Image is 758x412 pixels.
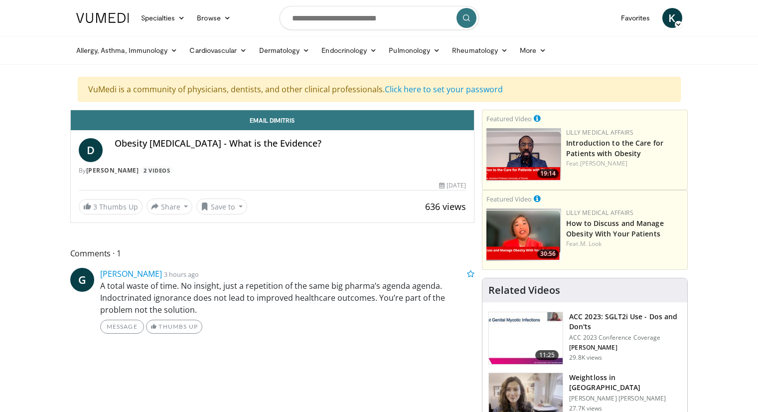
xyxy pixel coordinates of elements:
[569,344,681,352] p: [PERSON_NAME]
[489,312,563,364] img: 9258cdf1-0fbf-450b-845f-99397d12d24a.150x105_q85_crop-smart_upscale.jpg
[486,114,532,123] small: Featured Video
[488,312,681,365] a: 11:25 ACC 2023: SGLT2i Use - Dos and Don'ts ACC 2023 Conference Coverage [PERSON_NAME] 29.8K views
[315,40,383,60] a: Endocrinology
[566,218,664,238] a: How to Discuss and Manage Obesity With Your Patients
[253,40,316,60] a: Dermatology
[79,138,103,162] a: D
[537,169,559,178] span: 19:14
[425,201,466,212] span: 636 views
[146,320,202,334] a: Thumbs Up
[569,354,602,362] p: 29.8K views
[488,284,560,296] h4: Related Videos
[196,199,247,214] button: Save to
[383,40,446,60] a: Pulmonology
[580,159,627,168] a: [PERSON_NAME]
[569,334,681,342] p: ACC 2023 Conference Coverage
[486,195,532,204] small: Featured Video
[70,247,475,260] span: Comments 1
[78,77,681,102] div: VuMedi is a community of physicians, dentists, and other clinical professionals.
[486,208,561,261] a: 30:56
[439,181,466,190] div: [DATE]
[486,208,561,261] img: c98a6a29-1ea0-4bd5-8cf5-4d1e188984a7.png.150x105_q85_crop-smart_upscale.png
[566,159,683,168] div: Feat.
[79,199,143,214] a: 3 Thumbs Up
[569,312,681,332] h3: ACC 2023: SGLT2i Use - Dos and Don'ts
[566,128,633,137] a: Lilly Medical Affairs
[446,40,514,60] a: Rheumatology
[514,40,552,60] a: More
[70,40,184,60] a: Allergy, Asthma, Immunology
[147,199,193,214] button: Share
[569,373,681,393] h3: Weightloss in [GEOGRAPHIC_DATA]
[580,239,602,248] a: M. Look
[115,138,466,149] h4: Obesity [MEDICAL_DATA] - What is the Evidence?
[100,280,475,316] p: A total waste of time. No insight, just a repetition of the same big pharma’s agenda agenda. Indo...
[100,320,144,334] a: Message
[535,350,559,360] span: 11:25
[662,8,682,28] a: K
[385,84,503,95] a: Click here to set your password
[79,166,466,175] div: By
[537,249,559,258] span: 30:56
[566,239,683,248] div: Feat.
[141,166,173,175] a: 2 Videos
[100,268,162,279] a: [PERSON_NAME]
[486,128,561,181] img: acc2e291-ced4-4dd5-b17b-d06994da28f3.png.150x105_q85_crop-smart_upscale.png
[486,128,561,181] a: 19:14
[70,268,94,292] a: G
[71,110,474,130] a: Email Dimitris
[164,270,199,279] small: 3 hours ago
[135,8,191,28] a: Specialties
[93,202,97,211] span: 3
[280,6,479,30] input: Search topics, interventions
[183,40,253,60] a: Cardiovascular
[566,138,663,158] a: Introduction to the Care for Patients with Obesity
[86,166,139,175] a: [PERSON_NAME]
[76,13,129,23] img: VuMedi Logo
[615,8,656,28] a: Favorites
[191,8,237,28] a: Browse
[569,395,681,403] p: [PERSON_NAME] [PERSON_NAME]
[566,208,633,217] a: Lilly Medical Affairs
